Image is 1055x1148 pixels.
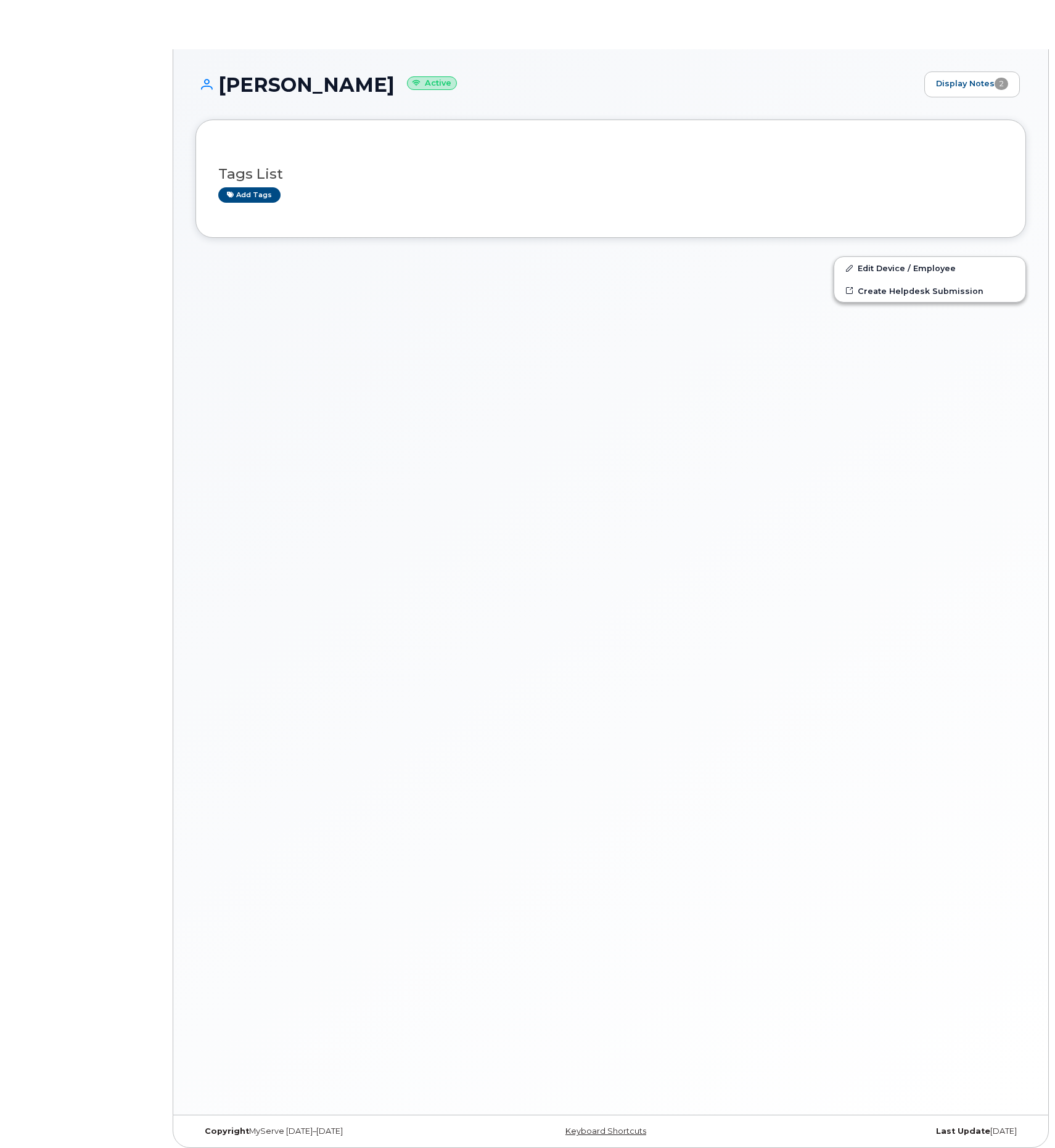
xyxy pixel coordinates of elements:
strong: Last Update [936,1126,990,1136]
a: Edit Device / Employee [834,257,1025,279]
a: Create Helpdesk Submission [834,280,1025,302]
a: Keyboard Shortcuts [565,1126,646,1136]
div: [DATE] [749,1126,1026,1136]
a: Display Notes2 [924,71,1020,97]
span: 2 [995,78,1008,90]
a: Add tags [218,187,281,203]
h1: [PERSON_NAME] [195,74,918,96]
div: MyServe [DATE]–[DATE] [195,1126,472,1136]
strong: Copyright [205,1126,249,1136]
small: Active [407,76,457,91]
h3: Tags List [218,166,1003,182]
